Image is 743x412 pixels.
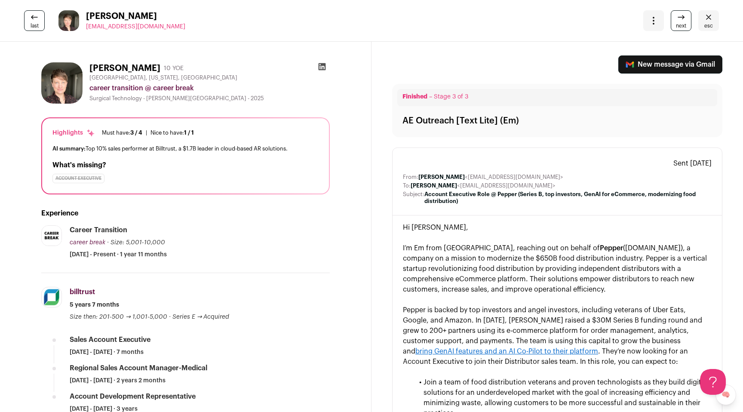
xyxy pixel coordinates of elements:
[434,94,468,100] span: Stage 3 of 3
[42,226,61,246] img: bdb9fba7c99e36291cb712c943336ff8583cf53f16528157e3f14034e91c6ead
[41,208,330,218] h2: Experience
[130,130,142,135] span: 3 / 4
[424,191,696,204] b: Account Executive Role @ Pepper (Series B, top investors, GenAI for eCommerce, modernizing food d...
[89,62,160,74] h1: [PERSON_NAME]
[42,287,61,307] img: 84feb482caa9584ceb2125e28ec0502b8c03f599cf41124174df8417a74b1e6d.png
[86,10,185,22] span: [PERSON_NAME]
[403,243,712,295] div: I’m Em from [GEOGRAPHIC_DATA], reaching out on behalf of ([DOMAIN_NAME]), a company on a mission ...
[403,305,712,367] div: Pepper is backed by top investors and angel investors, including veterans of Uber Eats, Google, a...
[70,314,167,320] span: Size then: 201-500 → 1,001-5,000
[89,95,330,102] div: Surgical Technology - [PERSON_NAME][GEOGRAPHIC_DATA] - 2025
[52,160,319,170] h2: What's missing?
[676,22,686,29] span: next
[102,129,194,136] ul: |
[52,129,95,137] div: Highlights
[102,129,142,136] div: Must have:
[70,301,119,309] span: 5 years 7 months
[429,94,432,100] span: –
[70,225,127,235] div: career transition
[31,22,39,29] span: last
[164,64,184,73] div: 10 YOE
[150,129,194,136] div: Nice to have:
[89,83,330,93] div: career transition @ career break
[169,313,171,321] span: ·
[89,74,237,81] span: [GEOGRAPHIC_DATA], [US_STATE], [GEOGRAPHIC_DATA]
[52,144,319,153] div: Top 10% sales performer at Billtrust, a $1.7B leader in cloud-based AR solutions.
[403,191,424,205] dt: Subject:
[86,24,185,30] span: [EMAIL_ADDRESS][DOMAIN_NAME]
[86,22,185,31] a: [EMAIL_ADDRESS][DOMAIN_NAME]
[673,158,712,169] span: Sent [DATE]
[58,10,79,31] img: 6f595d322332d5e808df55e87a1c837f0894b4ed770bb36864809c07bbe85a4a.jpg
[70,363,207,373] div: regional sales account manager-medical
[600,245,623,252] strong: Pepper
[403,182,411,189] dt: To:
[107,240,165,246] span: · Size: 5,001-10,000
[403,222,712,233] div: Hi [PERSON_NAME],
[70,250,167,259] span: [DATE] - Present · 1 year 11 months
[411,182,556,189] dd: <[EMAIL_ADDRESS][DOMAIN_NAME]>
[411,183,457,188] b: [PERSON_NAME]
[184,130,194,135] span: 1 / 1
[70,392,196,401] div: account development representative
[70,240,105,246] span: career break
[403,174,418,181] dt: From:
[700,369,726,395] iframe: Help Scout Beacon - Open
[402,94,427,100] span: Finished
[70,289,95,295] span: billtrust
[52,174,104,183] div: Account Executive
[704,22,713,29] span: esc
[52,146,86,151] span: AI summary:
[618,55,722,74] a: New message via Gmail
[418,174,563,181] dd: <[EMAIL_ADDRESS][DOMAIN_NAME]>
[41,62,83,104] img: 6f595d322332d5e808df55e87a1c837f0894b4ed770bb36864809c07bbe85a4a.jpg
[70,376,166,385] span: [DATE] - [DATE] · 2 years 2 months
[715,384,736,405] a: 🧠
[698,10,719,31] a: Close
[70,348,144,357] span: [DATE] - [DATE] · 7 months
[172,314,230,320] span: Series E → Acquired
[418,174,465,180] b: [PERSON_NAME]
[671,10,691,31] a: next
[70,335,150,344] div: sales account executive
[643,10,664,31] button: Open dropdown
[24,10,45,31] a: last
[402,115,519,127] div: AE Outreach [Text Lite] (Em)
[415,348,598,355] a: bring GenAI features and an AI Co-Pilot to their platform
